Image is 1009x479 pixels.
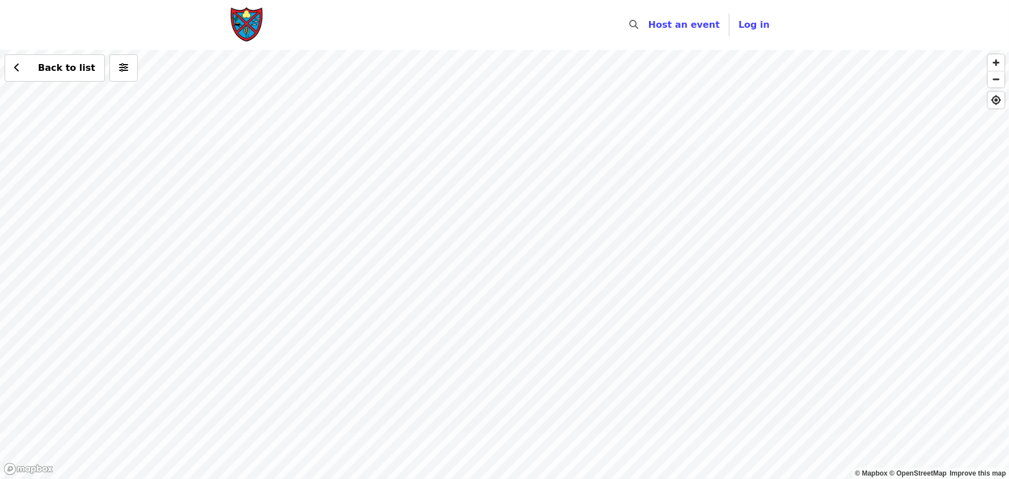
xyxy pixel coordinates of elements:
a: Mapbox logo [3,463,53,476]
img: Society of St. Andrew - Home [230,7,264,43]
button: Zoom In [988,54,1004,71]
i: sliders-h icon [119,62,128,73]
a: Host an event [648,19,720,30]
i: search icon [629,19,638,30]
i: chevron-left icon [14,62,20,73]
input: Search [645,11,654,39]
button: Back to list [5,54,105,82]
button: Find My Location [988,92,1004,108]
span: Back to list [38,62,95,73]
a: OpenStreetMap [889,469,947,477]
span: Log in [739,19,770,30]
a: Map feedback [950,469,1006,477]
button: Zoom Out [988,71,1004,87]
button: Log in [730,14,779,36]
button: More filters (0 selected) [109,54,138,82]
a: Mapbox [855,469,888,477]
